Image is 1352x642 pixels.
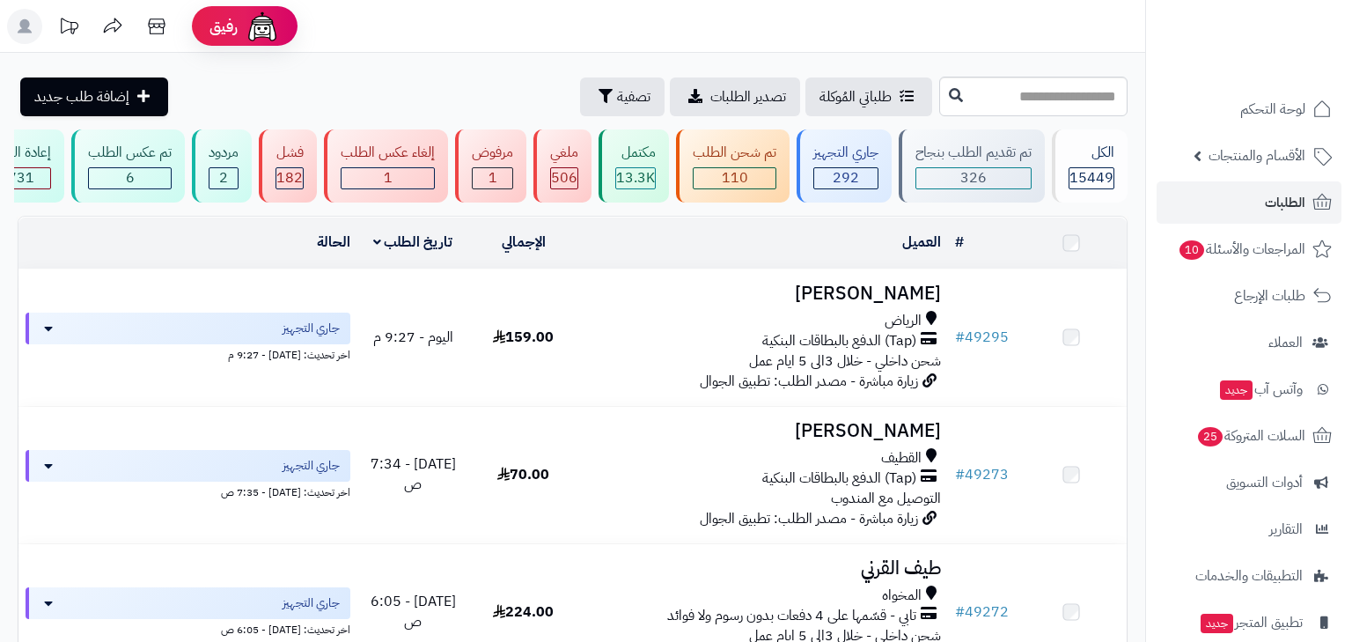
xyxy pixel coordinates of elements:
span: طلبات الإرجاع [1234,284,1305,308]
a: إضافة طلب جديد [20,77,168,116]
span: تصفية [617,86,650,107]
div: جاري التجهيز [813,143,878,163]
span: جديد [1220,380,1253,400]
a: طلبات الإرجاع [1157,275,1341,317]
span: التقارير [1269,517,1303,542]
div: مكتمل [615,143,656,163]
div: إلغاء عكس الطلب [341,143,435,163]
div: اخر تحديث: [DATE] - 6:05 ص [26,619,350,638]
span: [DATE] - 7:34 ص [371,454,456,495]
div: اخر تحديث: [DATE] - 7:35 ص [26,482,350,500]
span: أدوات التسويق [1226,470,1303,495]
span: # [955,601,965,623]
div: 182 [276,168,303,188]
span: 110 [722,167,748,188]
span: تصدير الطلبات [710,86,786,107]
span: 1 [384,167,393,188]
a: لوحة التحكم [1157,88,1341,130]
a: فشل 182 [255,129,320,203]
span: جديد [1201,614,1233,633]
a: طلباتي المُوكلة [805,77,932,116]
h3: [PERSON_NAME] [586,284,941,304]
a: السلات المتروكة25 [1157,415,1341,457]
a: تم عكس الطلب 6 [68,129,188,203]
img: ai-face.png [245,9,280,44]
a: الإجمالي [502,232,546,253]
span: 731 [8,167,34,188]
a: تحديثات المنصة [47,9,91,48]
a: #49295 [955,327,1009,348]
span: المراجعات والأسئلة [1178,237,1305,262]
a: العملاء [1157,321,1341,364]
span: الأقسام والمنتجات [1209,144,1305,168]
a: التطبيقات والخدمات [1157,555,1341,597]
span: 292 [833,167,859,188]
span: 25 [1198,427,1223,446]
span: جاري التجهيز [283,594,340,612]
span: 10 [1179,240,1204,260]
span: 506 [551,167,577,188]
span: 1 [489,167,497,188]
div: 6 [89,168,171,188]
span: 326 [960,167,987,188]
img: logo-2.png [1232,45,1335,82]
a: الحالة [317,232,350,253]
span: 6 [126,167,135,188]
div: ملغي [550,143,578,163]
span: 182 [276,167,303,188]
span: (Tap) الدفع بالبطاقات البنكية [762,331,916,351]
span: زيارة مباشرة - مصدر الطلب: تطبيق الجوال [700,371,918,392]
a: ملغي 506 [530,129,595,203]
a: العميل [902,232,941,253]
div: 110 [694,168,775,188]
a: وآتس آبجديد [1157,368,1341,410]
span: جاري التجهيز [283,320,340,337]
a: الكل15449 [1048,129,1131,203]
span: 2 [219,167,228,188]
a: أدوات التسويق [1157,461,1341,504]
span: شحن داخلي - خلال 3الى 5 ايام عمل [749,351,941,372]
a: إلغاء عكس الطلب 1 [320,129,452,203]
div: مردود [209,143,239,163]
div: 1 [342,168,434,188]
span: # [955,464,965,485]
span: المخواه [882,586,922,606]
span: 70.00 [497,464,549,485]
a: تاريخ الطلب [373,232,453,253]
span: تابي - قسّمها على 4 دفعات بدون رسوم ولا فوائد [667,606,916,626]
a: مرفوض 1 [452,129,530,203]
h3: طيف القرني [586,558,941,579]
span: # [955,327,965,348]
div: اخر تحديث: [DATE] - 9:27 م [26,344,350,363]
span: 13.3K [616,167,655,188]
span: السلات المتروكة [1196,424,1305,448]
span: 15449 [1069,167,1113,188]
div: 292 [814,168,878,188]
span: لوحة التحكم [1240,97,1305,122]
span: تطبيق المتجر [1199,610,1303,635]
span: (Tap) الدفع بالبطاقات البنكية [762,469,916,489]
span: 224.00 [493,601,554,623]
h3: [PERSON_NAME] [586,421,941,441]
a: # [955,232,964,253]
span: القطيف [881,448,922,469]
a: #49273 [955,464,1009,485]
a: مكتمل 13.3K [595,129,672,203]
div: 2 [209,168,238,188]
span: الرياض [885,311,922,331]
span: إضافة طلب جديد [34,86,129,107]
a: تم شحن الطلب 110 [672,129,793,203]
button: تصفية [580,77,665,116]
a: #49272 [955,601,1009,623]
a: جاري التجهيز 292 [793,129,895,203]
span: وآتس آب [1218,377,1303,402]
div: الكل [1069,143,1114,163]
div: مرفوض [472,143,513,163]
span: العملاء [1268,330,1303,355]
span: التطبيقات والخدمات [1195,564,1303,588]
a: الطلبات [1157,181,1341,224]
div: 13281 [616,168,655,188]
div: 1 [473,168,512,188]
a: تصدير الطلبات [670,77,800,116]
div: تم عكس الطلب [88,143,172,163]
